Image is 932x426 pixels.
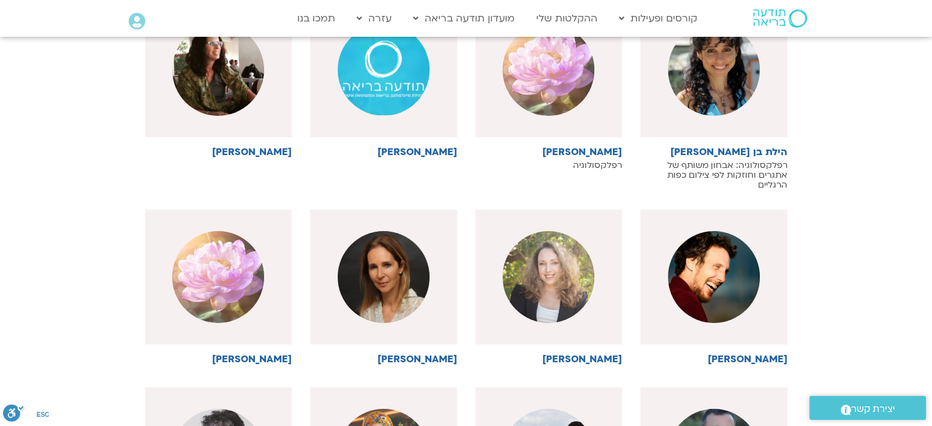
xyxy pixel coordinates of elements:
[310,146,457,158] h6: [PERSON_NAME]
[310,2,457,158] a: [PERSON_NAME]
[338,231,430,323] img: %D7%93%D7%A0%D7%94-%D7%A9%D7%92%D7%91-scaled-1.jpg
[613,7,703,30] a: קורסים ופעילות
[475,210,623,365] a: [PERSON_NAME]
[475,354,623,365] h6: [PERSON_NAME]
[475,161,623,170] p: רפלקסולוגיה
[145,2,292,158] a: [PERSON_NAME]
[145,210,292,365] a: [PERSON_NAME]
[407,7,521,30] a: מועדון תודעה בריאה
[475,146,623,158] h6: [PERSON_NAME]
[640,146,787,158] h6: הילת בן [PERSON_NAME]
[851,401,895,417] span: יצירת קשר
[640,2,787,190] a: הילת בן [PERSON_NAME]רפלקסולוגיה: אבחון משותף של אתגרים וחוזקות לפי צילום כפות הרגליים
[640,161,787,190] p: רפלקסולוגיה: אבחון משותף של אתגרים וחוזקות לפי צילום כפות הרגליים
[350,7,398,30] a: עזרה
[338,24,430,116] img: default.png
[310,354,457,365] h6: [PERSON_NAME]
[172,24,264,116] img: %D7%A6%D7%99%D7%A4%D7%99-%D7%9E%D7%95%D7%A1%D7%A8%D7%99.jpeg
[502,231,594,323] img: %D7%90%D7%99%D7%A0%D7%94-%D7%9C%D7%95%D7%99%D7%9F.jpeg
[291,7,341,30] a: תמכו בנו
[145,354,292,365] h6: [PERSON_NAME]
[475,2,623,170] a: [PERSON_NAME]רפלקסולוגיה
[640,354,787,365] h6: [PERSON_NAME]
[668,231,760,323] img: 179099389_10208822342313978_5787574678678876448_n-1.jpg
[172,231,264,323] img: %D7%9E%D7%A9%D7%9E%D7%A2%D7%95%D7%AA-%D7%95%D7%A2%D7%A8%D7%9B%D7%99%D7%9D.jpg
[640,210,787,365] a: [PERSON_NAME]
[310,210,457,365] a: [PERSON_NAME]
[809,396,926,420] a: יצירת קשר
[753,9,807,28] img: תודעה בריאה
[502,24,594,116] img: %D7%9E%D7%A9%D7%9E%D7%A2%D7%95%D7%AA-%D7%95%D7%A2%D7%A8%D7%9B%D7%99%D7%9D.jpg
[145,146,292,158] h6: [PERSON_NAME]
[530,7,604,30] a: ההקלטות שלי
[668,24,760,116] img: %D7%94%D7%99%D7%9C%D7%AA-%D7%91%D7%9F-%D7%A7%D7%A0%D7%96.jpg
